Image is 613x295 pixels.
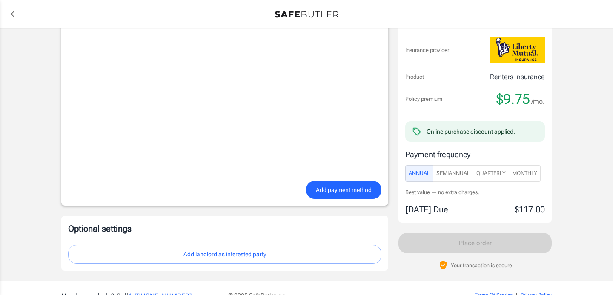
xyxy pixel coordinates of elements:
a: back to quotes [6,6,23,23]
p: Your transaction is secure [451,261,512,269]
p: Best value — no extra charges. [405,189,545,197]
button: Annual [405,165,433,182]
p: [DATE] Due [405,203,448,216]
p: Renters Insurance [490,72,545,82]
p: Product [405,73,424,81]
button: SemiAnnual [433,165,473,182]
p: Insurance provider [405,46,449,54]
span: Add payment method [316,185,372,195]
img: Liberty Mutual [490,37,545,63]
div: Online purchase discount applied. [427,127,515,136]
p: Payment frequency [405,149,545,160]
button: Monthly [509,165,541,182]
button: Quarterly [473,165,509,182]
p: Policy premium [405,95,442,103]
button: Add landlord as interested party [68,245,381,264]
button: Add payment method [306,181,381,199]
span: SemiAnnual [436,169,470,178]
p: $117.00 [515,203,545,216]
span: /mo. [531,96,545,108]
span: Annual [409,169,430,178]
span: Quarterly [476,169,506,178]
img: Back to quotes [275,11,338,18]
span: Monthly [512,169,537,178]
span: $9.75 [496,91,530,108]
p: Optional settings [68,223,381,235]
